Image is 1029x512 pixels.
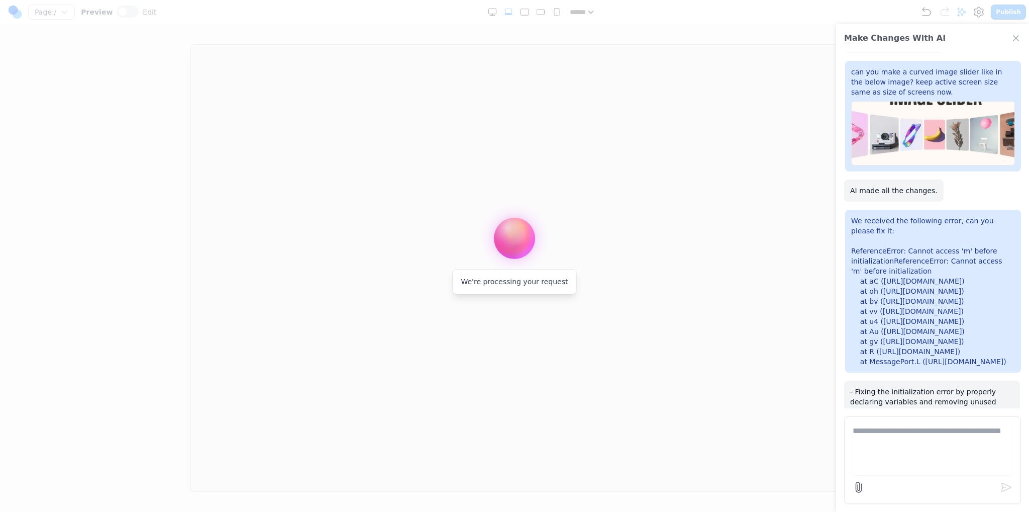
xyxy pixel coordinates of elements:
div: We're processing your request [494,218,535,259]
p: Please contact support. [234,95,413,108]
h2: Something went wrong! [234,40,413,89]
img: Uploaded image [851,101,1015,165]
button: Close Chat [1011,33,1021,43]
span: We're processing your request [461,278,568,286]
p: - Fixing the initialization error by properly declaring variables and removing unused imports ... [850,387,1014,427]
p: can you make a curved image slider like in the below image? keep active screen size same as size ... [851,67,1015,97]
h2: Make Changes With AI [844,32,946,44]
p: AI made all the changes. [850,186,938,196]
p: We received the following error, can you please fix it: ReferenceError: Cannot access 'm' before ... [851,216,1015,367]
